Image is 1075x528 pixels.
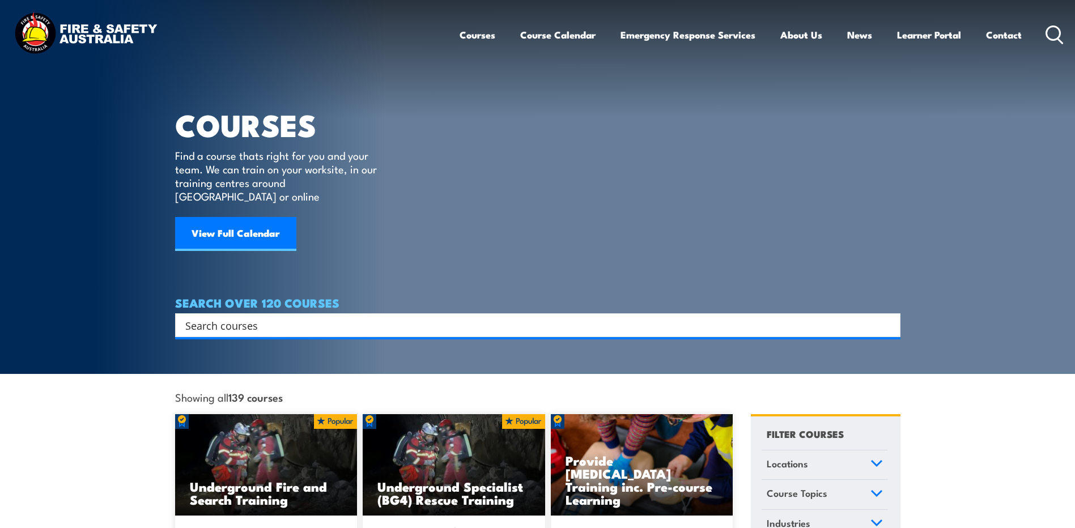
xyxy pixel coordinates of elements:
[175,111,393,138] h1: COURSES
[847,20,872,50] a: News
[175,414,358,516] a: Underground Fire and Search Training
[767,456,808,471] span: Locations
[175,391,283,403] span: Showing all
[762,480,888,509] a: Course Topics
[175,148,382,203] p: Find a course thats right for you and your team. We can train on your worksite, in our training c...
[767,486,827,501] span: Course Topics
[228,389,283,404] strong: 139 courses
[551,414,733,516] img: Low Voltage Rescue and Provide CPR
[460,20,495,50] a: Courses
[188,317,878,333] form: Search form
[762,450,888,480] a: Locations
[881,317,896,333] button: Search magnifier button
[621,20,755,50] a: Emergency Response Services
[363,414,545,516] img: Underground mine rescue
[175,414,358,516] img: Underground mine rescue
[767,426,844,441] h4: FILTER COURSES
[551,414,733,516] a: Provide [MEDICAL_DATA] Training inc. Pre-course Learning
[986,20,1022,50] a: Contact
[520,20,596,50] a: Course Calendar
[185,317,876,334] input: Search input
[363,414,545,516] a: Underground Specialist (BG4) Rescue Training
[377,480,530,506] h3: Underground Specialist (BG4) Rescue Training
[566,454,719,506] h3: Provide [MEDICAL_DATA] Training inc. Pre-course Learning
[190,480,343,506] h3: Underground Fire and Search Training
[897,20,961,50] a: Learner Portal
[175,296,900,309] h4: SEARCH OVER 120 COURSES
[175,217,296,251] a: View Full Calendar
[780,20,822,50] a: About Us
